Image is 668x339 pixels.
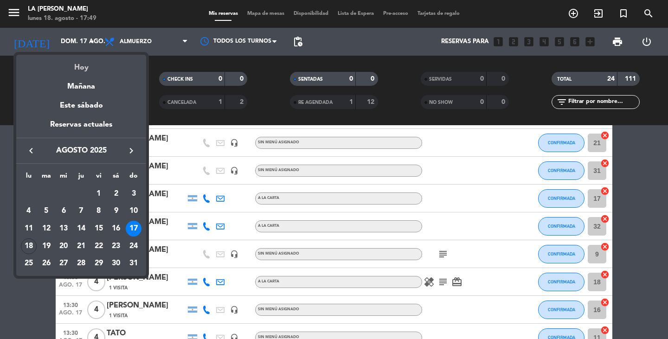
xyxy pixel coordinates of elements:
[56,203,71,219] div: 6
[108,171,125,185] th: sábado
[108,186,124,202] div: 2
[21,221,37,237] div: 11
[16,74,146,93] div: Mañana
[108,237,125,255] td: 23 de agosto de 2025
[91,221,107,237] div: 15
[125,237,142,255] td: 24 de agosto de 2025
[73,221,89,237] div: 14
[38,255,55,273] td: 26 de agosto de 2025
[125,220,142,237] td: 17 de agosto de 2025
[39,221,54,237] div: 12
[21,203,37,219] div: 4
[55,237,72,255] td: 20 de agosto de 2025
[26,145,37,156] i: keyboard_arrow_left
[125,255,142,273] td: 31 de agosto de 2025
[126,145,137,156] i: keyboard_arrow_right
[16,93,146,119] div: Este sábado
[91,186,107,202] div: 1
[38,171,55,185] th: martes
[56,256,71,272] div: 27
[126,186,141,202] div: 3
[38,203,55,220] td: 5 de agosto de 2025
[38,237,55,255] td: 19 de agosto de 2025
[16,119,146,138] div: Reservas actuales
[90,255,108,273] td: 29 de agosto de 2025
[126,256,141,272] div: 31
[108,256,124,272] div: 30
[108,203,124,219] div: 9
[90,171,108,185] th: viernes
[108,185,125,203] td: 2 de agosto de 2025
[108,238,124,254] div: 23
[56,221,71,237] div: 13
[55,203,72,220] td: 6 de agosto de 2025
[72,171,90,185] th: jueves
[125,203,142,220] td: 10 de agosto de 2025
[21,256,37,272] div: 25
[39,145,123,157] span: agosto 2025
[72,237,90,255] td: 21 de agosto de 2025
[125,171,142,185] th: domingo
[55,220,72,237] td: 13 de agosto de 2025
[108,220,125,237] td: 16 de agosto de 2025
[123,145,140,157] button: keyboard_arrow_right
[39,203,54,219] div: 5
[55,255,72,273] td: 27 de agosto de 2025
[91,203,107,219] div: 8
[126,221,141,237] div: 17
[39,256,54,272] div: 26
[72,203,90,220] td: 7 de agosto de 2025
[20,255,38,273] td: 25 de agosto de 2025
[90,203,108,220] td: 8 de agosto de 2025
[39,238,54,254] div: 19
[126,238,141,254] div: 24
[125,185,142,203] td: 3 de agosto de 2025
[73,238,89,254] div: 21
[20,220,38,237] td: 11 de agosto de 2025
[108,255,125,273] td: 30 de agosto de 2025
[16,55,146,74] div: Hoy
[20,203,38,220] td: 4 de agosto de 2025
[20,237,38,255] td: 18 de agosto de 2025
[90,220,108,237] td: 15 de agosto de 2025
[73,203,89,219] div: 7
[91,256,107,272] div: 29
[108,203,125,220] td: 9 de agosto de 2025
[72,255,90,273] td: 28 de agosto de 2025
[56,238,71,254] div: 20
[108,221,124,237] div: 16
[90,185,108,203] td: 1 de agosto de 2025
[90,237,108,255] td: 22 de agosto de 2025
[21,238,37,254] div: 18
[38,220,55,237] td: 12 de agosto de 2025
[20,185,90,203] td: AGO.
[23,145,39,157] button: keyboard_arrow_left
[73,256,89,272] div: 28
[55,171,72,185] th: miércoles
[72,220,90,237] td: 14 de agosto de 2025
[91,238,107,254] div: 22
[20,171,38,185] th: lunes
[126,203,141,219] div: 10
